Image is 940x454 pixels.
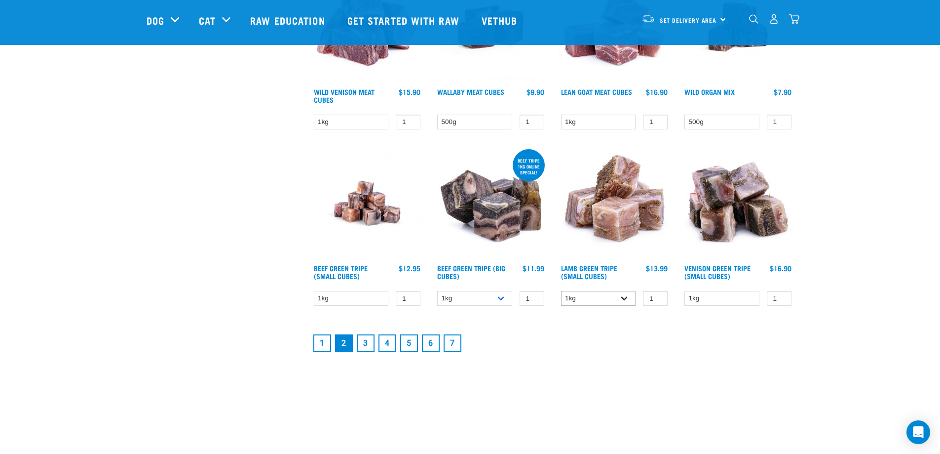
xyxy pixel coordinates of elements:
img: user.png [769,14,779,24]
a: Wild Organ Mix [684,90,735,93]
a: Goto page 7 [444,334,461,352]
div: $15.90 [399,88,420,96]
img: van-moving.png [641,14,655,23]
img: Beef Tripe Bites 1634 [311,147,423,259]
div: $11.99 [523,264,544,272]
a: Get started with Raw [338,0,472,40]
div: Beef tripe 1kg online special! [513,153,545,180]
img: 1133 Green Tripe Lamb Small Cubes 01 [559,147,671,259]
a: Page 2 [335,334,353,352]
div: Open Intercom Messenger [906,420,930,444]
div: $16.90 [646,88,668,96]
div: $7.90 [774,88,791,96]
input: 1 [396,115,420,130]
a: Dog [147,13,164,28]
input: 1 [520,115,544,130]
input: 1 [520,291,544,306]
a: Lean Goat Meat Cubes [561,90,632,93]
img: home-icon-1@2x.png [749,14,758,24]
a: Lamb Green Tripe (Small Cubes) [561,266,617,278]
div: $12.95 [399,264,420,272]
nav: pagination [311,332,794,354]
img: home-icon@2x.png [789,14,799,24]
a: Raw Education [240,0,337,40]
input: 1 [767,115,791,130]
img: 1079 Green Tripe Venison 01 [682,147,794,259]
a: Venison Green Tripe (Small Cubes) [684,266,751,278]
div: $13.99 [646,264,668,272]
a: Goto page 1 [313,334,331,352]
a: Beef Green Tripe (Big Cubes) [437,266,505,278]
div: $9.90 [526,88,544,96]
a: Cat [199,13,216,28]
div: $16.90 [770,264,791,272]
input: 1 [767,291,791,306]
img: 1044 Green Tripe Beef [435,147,547,259]
a: Goto page 5 [400,334,418,352]
a: Wild Venison Meat Cubes [314,90,375,101]
span: Set Delivery Area [660,18,717,22]
a: Beef Green Tripe (Small Cubes) [314,266,368,278]
input: 1 [643,291,668,306]
a: Wallaby Meat Cubes [437,90,504,93]
input: 1 [643,115,668,130]
a: Goto page 6 [422,334,440,352]
a: Goto page 3 [357,334,375,352]
a: Vethub [472,0,530,40]
input: 1 [396,291,420,306]
a: Goto page 4 [378,334,396,352]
